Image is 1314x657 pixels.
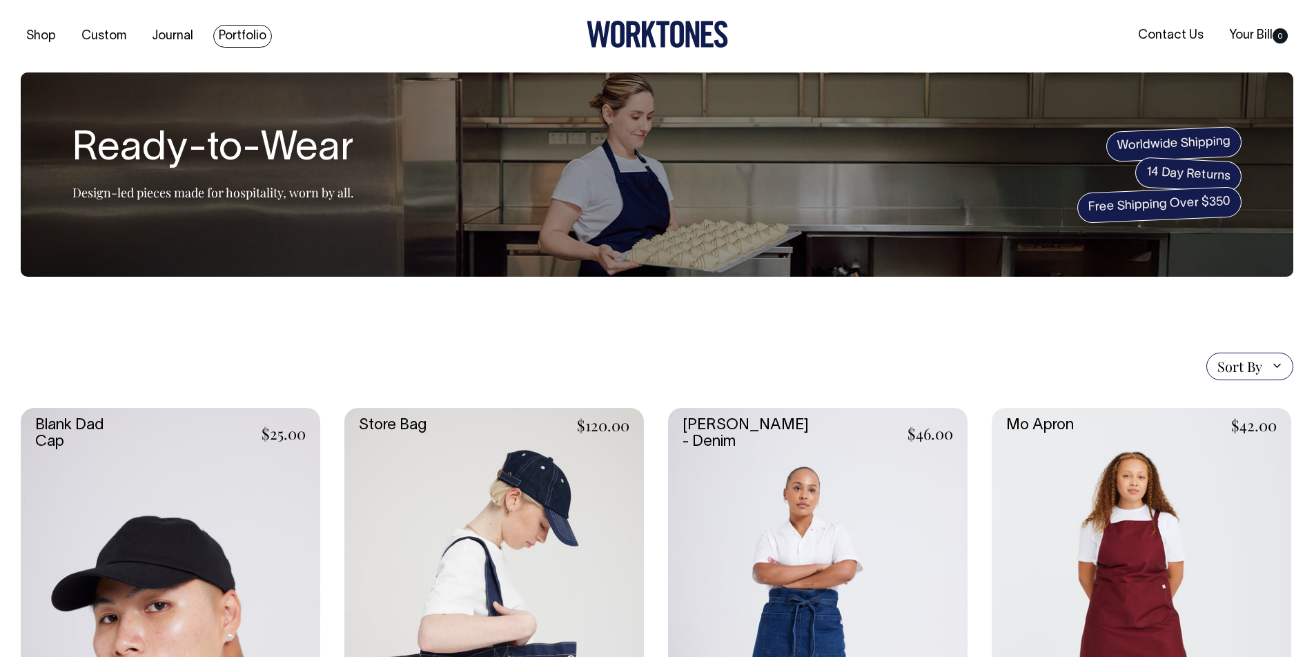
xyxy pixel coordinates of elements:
[1106,126,1242,162] span: Worldwide Shipping
[1217,358,1262,375] span: Sort By
[1135,157,1242,193] span: 14 Day Returns
[72,128,354,172] h1: Ready-to-Wear
[21,25,61,48] a: Shop
[76,25,132,48] a: Custom
[1077,186,1242,224] span: Free Shipping Over $350
[146,25,199,48] a: Journal
[72,184,354,201] p: Design-led pieces made for hospitality, worn by all.
[213,25,272,48] a: Portfolio
[1224,24,1293,47] a: Your Bill0
[1132,24,1209,47] a: Contact Us
[1273,28,1288,43] span: 0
